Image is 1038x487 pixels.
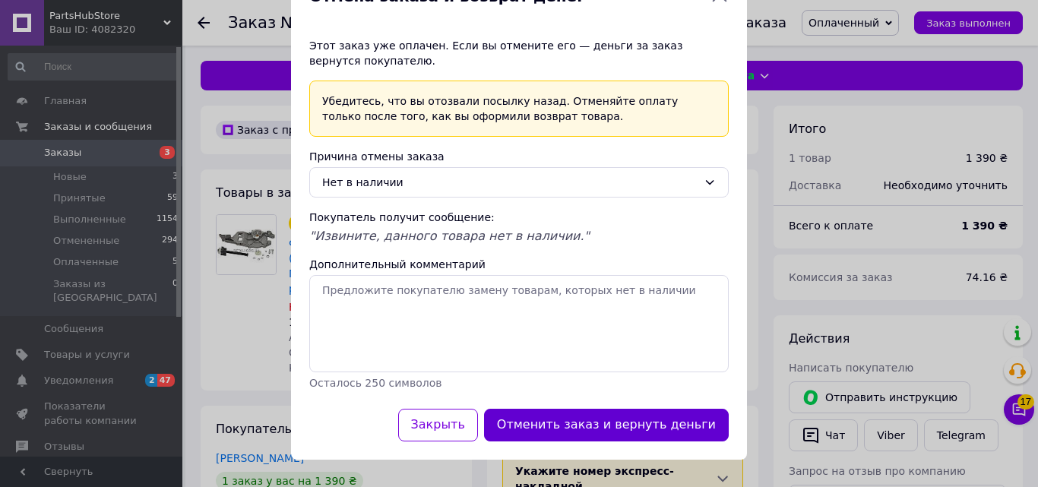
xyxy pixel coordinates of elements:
[309,149,729,164] div: Причина отмены заказа
[309,81,729,137] div: Убедитесь, что вы отозвали посылку назад. Отменяйте оплату только после того, как вы оформили воз...
[484,409,729,441] button: Отменить заказ и вернуть деньги
[309,377,441,389] span: Осталось 250 символов
[309,210,729,225] div: Покупатель получит сообщение:
[309,229,590,243] span: "Извините, данного товара нет в наличии."
[322,174,698,191] div: Нет в наличии
[309,38,729,68] div: Этот заказ уже оплачен. Если вы отмените его — деньги за заказ вернутся покупателю.
[398,409,478,441] button: Закрыть
[309,258,486,270] label: Дополнительный комментарий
